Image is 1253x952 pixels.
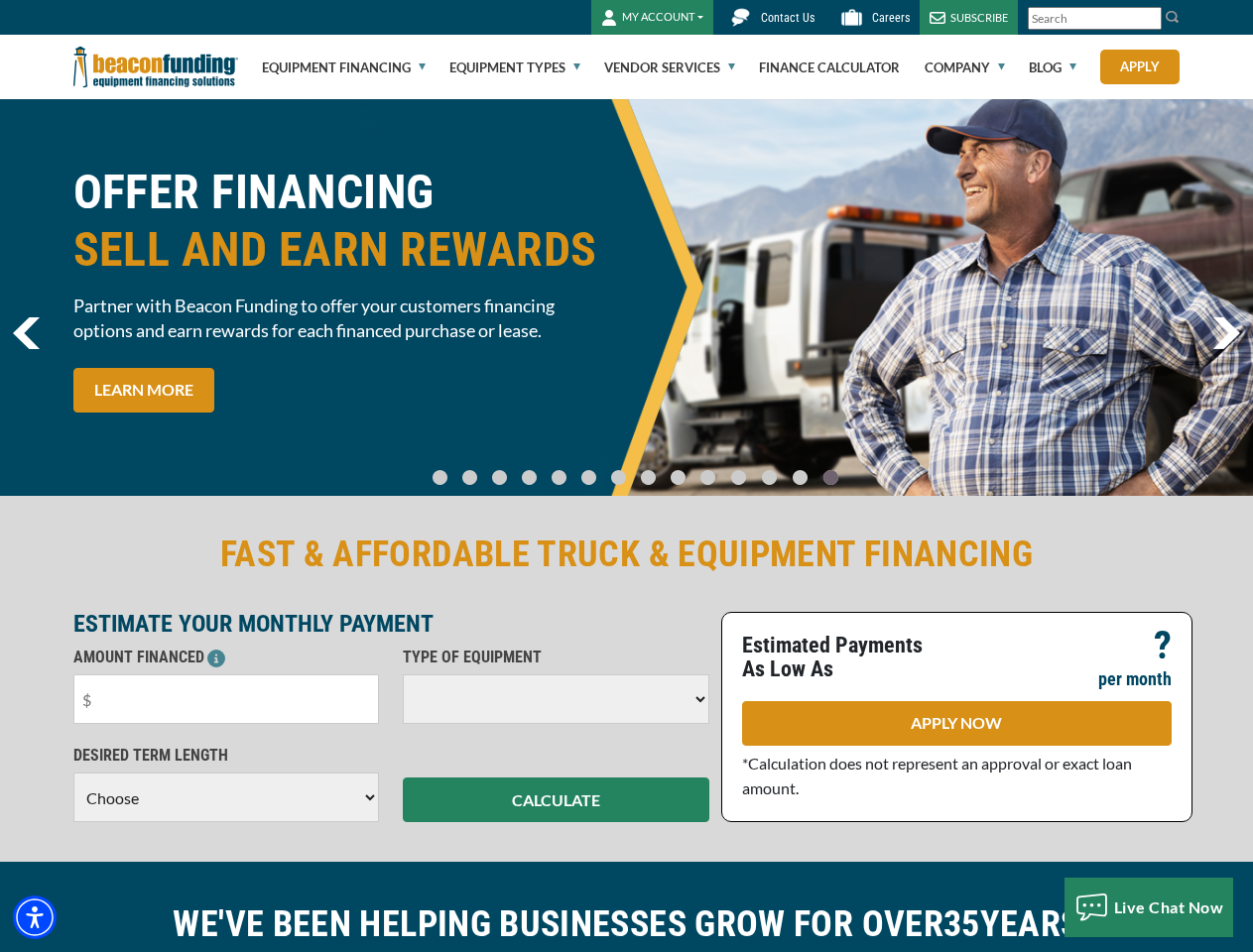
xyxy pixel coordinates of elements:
[458,469,482,486] a: Go To Slide 1
[742,754,1132,797] span: *Calculation does not represent an approval or exact loan amount.
[73,294,615,343] span: Partner with Beacon Funding to offer your customers financing options and earn rewards for each f...
[73,901,1181,947] h2: WE'VE BEEN HELPING BUSINESSES GROW FOR OVER YEARS
[73,35,238,99] img: Beacon Funding Corporation logo
[488,469,512,486] a: Go To Slide 2
[1212,317,1240,349] a: next
[788,469,813,486] a: Go To Slide 12
[1165,9,1181,25] img: Search
[262,36,426,99] a: Equipment Financing
[518,469,542,486] a: Go To Slide 3
[73,646,380,669] p: AMOUNT FINANCED
[73,164,615,279] h1: OFFER FINANCING
[1028,7,1162,30] input: Search
[13,317,40,349] a: previous
[667,469,690,486] a: Go To Slide 8
[13,895,57,939] div: Accessibility Menu
[637,469,661,486] a: Go To Slide 7
[1114,897,1224,916] span: Live Chat Now
[73,368,214,413] a: LEARN MORE OFFER FINANCINGSELL AND EARN REWARDS
[742,701,1172,746] a: APPLY NOW
[925,36,1005,99] a: Company
[872,11,910,25] span: Careers
[13,317,40,349] img: Left Navigator
[1154,634,1172,657] p: ?
[604,36,735,99] a: Vendor Services
[73,221,615,279] span: SELL AND EARN REWARDS
[73,532,1181,577] h2: FAST & AFFORDABLE TRUCK & EQUIPMENT FINANCING
[742,634,945,681] p: Estimated Payments As Low As
[403,646,709,669] p: TYPE OF EQUIPMENT
[1098,667,1172,691] p: per month
[1212,317,1240,349] img: Right Navigator
[726,469,751,486] a: Go To Slide 10
[548,469,571,486] a: Go To Slide 4
[1029,36,1076,99] a: Blog
[943,903,980,945] span: 35
[1141,11,1157,27] a: Clear search text
[73,674,380,724] input: $
[449,36,580,99] a: Equipment Types
[577,469,601,486] a: Go To Slide 5
[403,777,709,822] button: CALCULATE
[429,469,452,486] a: Go To Slide 0
[696,469,720,486] a: Go To Slide 9
[759,36,900,99] a: Finance Calculator
[818,469,843,486] a: Go To Slide 13
[73,744,380,768] p: DESIRED TERM LENGTH
[761,11,814,25] span: Contact Us
[1100,50,1180,84] a: Apply
[607,469,631,486] a: Go To Slide 6
[73,612,709,636] p: ESTIMATE YOUR MONTHLY PAYMENT
[757,469,782,486] a: Go To Slide 11
[1065,878,1234,937] button: Live Chat Now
